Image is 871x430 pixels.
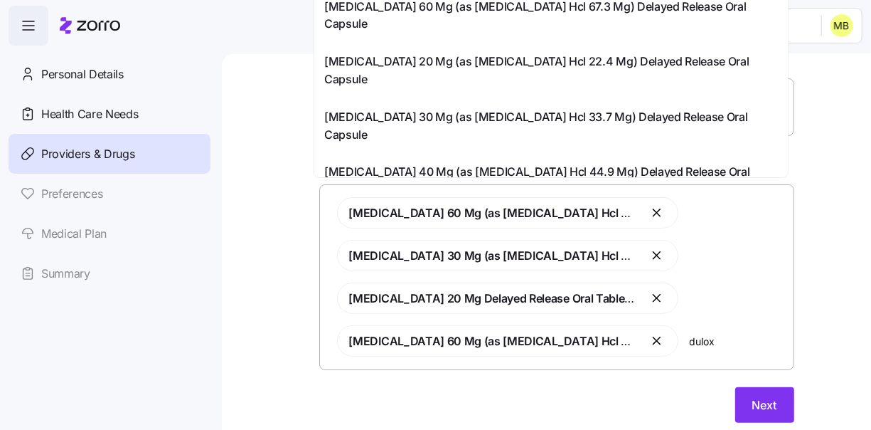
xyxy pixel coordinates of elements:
span: [MEDICAL_DATA] 30 Mg (as [MEDICAL_DATA] Hcl 33.7 Mg) Delayed Release Oral Capsule [349,248,826,263]
span: [MEDICAL_DATA] 60 Mg (as [MEDICAL_DATA] Hcl 67.3 Mg) Delayed Release Oral Capsule [349,334,825,348]
span: [MEDICAL_DATA] 40 Mg (as [MEDICAL_DATA] Hcl 44.9 Mg) Delayed Release Oral Capsule [324,163,778,199]
span: [MEDICAL_DATA] 20 Mg (as [MEDICAL_DATA] Hcl 22.4 Mg) Delayed Release Oral Capsule [324,53,778,88]
img: d31f3772bb439bc512cd5d490526e1ac [830,14,853,37]
span: Personal Details [41,65,124,83]
span: Providers & Drugs [41,145,135,163]
span: [MEDICAL_DATA] 20 Mg Delayed Release Oral Tablet [[MEDICAL_DATA]] [349,291,735,305]
button: Next [735,387,794,423]
span: Health Care Needs [41,105,139,123]
a: Providers & Drugs [9,134,210,174]
input: Search your medications [690,333,785,349]
span: Next [752,397,777,414]
span: [MEDICAL_DATA] 30 Mg (as [MEDICAL_DATA] Hcl 33.7 Mg) Delayed Release Oral Capsule [324,108,778,144]
a: Health Care Needs [9,94,210,134]
a: Personal Details [9,54,210,94]
span: [MEDICAL_DATA] 60 Mg (as [MEDICAL_DATA] Hcl 67.3 Mg) Delayed Release Oral Capsule [349,206,825,220]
